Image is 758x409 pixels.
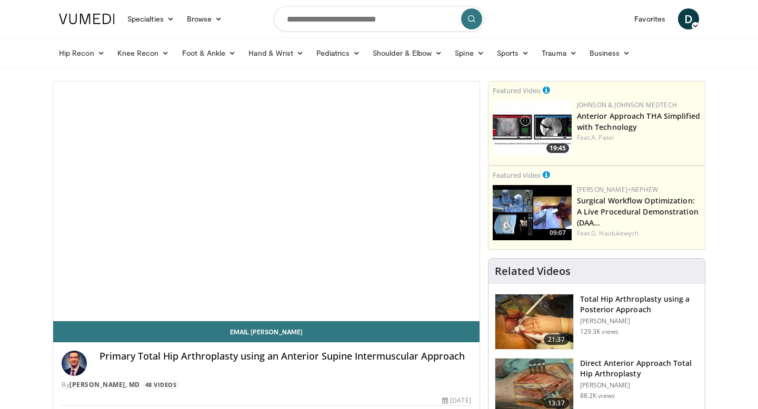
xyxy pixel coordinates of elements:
h3: Total Hip Arthroplasty using a Posterior Approach [580,294,699,315]
div: By [62,380,471,390]
a: Shoulder & Elbow [366,43,448,64]
a: Surgical Workflow Optimization: A Live Procedural Demonstration (DAA… [577,196,699,228]
p: [PERSON_NAME] [580,317,699,325]
img: 286987_0000_1.png.150x105_q85_crop-smart_upscale.jpg [495,294,573,349]
a: Anterior Approach THA Simplified with Technology [577,111,700,132]
a: [PERSON_NAME], MD [69,380,140,389]
p: 88.2K views [580,392,615,400]
video-js: Video Player [53,81,480,321]
div: Feat. [577,133,701,142]
p: 129.3K views [580,328,619,336]
a: Foot & Ankle [176,43,243,64]
a: Browse [181,8,229,29]
h4: Primary Total Hip Arthroplasty using an Anterior Supine Intermuscular Approach [99,351,471,362]
img: 06bb1c17-1231-4454-8f12-6191b0b3b81a.150x105_q85_crop-smart_upscale.jpg [493,100,572,156]
a: Pediatrics [310,43,366,64]
span: 13:37 [544,398,569,408]
a: Favorites [628,8,672,29]
a: 21:37 Total Hip Arthroplasty using a Posterior Approach [PERSON_NAME] 129.3K views [495,294,699,350]
span: 09:07 [546,228,569,238]
small: Featured Video [493,86,541,95]
a: 09:07 [493,185,572,240]
h3: Direct Anterior Approach Total Hip Arthroplasty [580,358,699,379]
a: Knee Recon [111,43,176,64]
a: [PERSON_NAME]+Nephew [577,185,658,194]
a: Hip Recon [53,43,111,64]
div: Feat. [577,229,701,238]
a: Specialties [121,8,181,29]
a: A. Patel [591,133,614,142]
p: [PERSON_NAME] [580,381,699,390]
a: Hand & Wrist [242,43,310,64]
a: 19:45 [493,100,572,156]
a: Business [583,43,637,64]
input: Search topics, interventions [274,6,484,32]
a: 48 Videos [142,381,180,390]
a: Sports [491,43,536,64]
div: [DATE] [442,396,471,405]
a: Spine [448,43,490,64]
span: 21:37 [544,334,569,345]
img: bcfc90b5-8c69-4b20-afee-af4c0acaf118.150x105_q85_crop-smart_upscale.jpg [493,185,572,240]
a: D [678,8,699,29]
a: Trauma [535,43,583,64]
a: Johnson & Johnson MedTech [577,100,677,109]
img: Avatar [62,351,87,376]
h4: Related Videos [495,265,571,278]
span: 19:45 [546,144,569,153]
small: Featured Video [493,170,541,180]
a: Email [PERSON_NAME] [53,321,480,342]
a: G. Haidukewych [591,229,639,238]
img: VuMedi Logo [59,14,115,24]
